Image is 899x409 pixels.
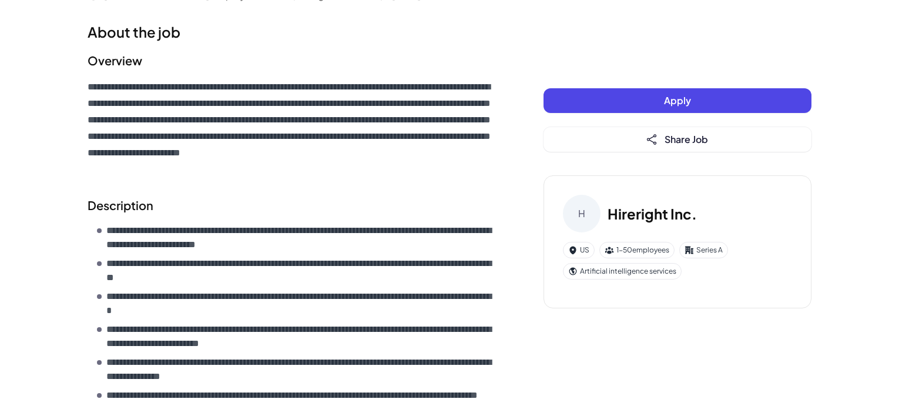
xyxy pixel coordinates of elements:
[88,52,497,69] h2: Overview
[599,242,675,258] div: 1-50 employees
[544,88,811,113] button: Apply
[563,195,601,232] div: H
[679,242,728,258] div: Series A
[563,242,595,258] div: US
[544,127,811,152] button: Share Job
[88,21,497,42] h1: About the job
[608,203,697,224] h3: Hireright Inc.
[665,133,708,145] span: Share Job
[664,94,691,107] span: Apply
[563,263,682,280] div: Artificial intelligence services
[88,197,497,214] h2: Description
